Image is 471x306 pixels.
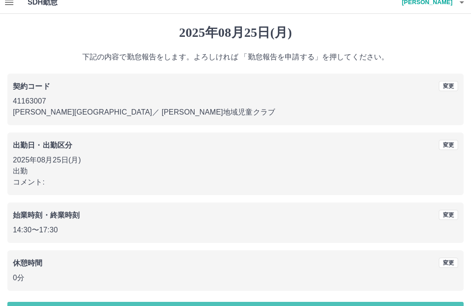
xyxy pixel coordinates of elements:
p: コメント: [13,177,458,188]
p: 14:30 〜 17:30 [13,225,458,236]
p: 下記の内容で勤怠報告をします。よろしければ 「勤怠報告を申請する」を押してください。 [7,52,464,63]
b: 休憩時間 [13,259,43,267]
button: 変更 [439,258,458,268]
p: [PERSON_NAME][GEOGRAPHIC_DATA] ／ [PERSON_NAME]地域児童クラブ [13,107,458,118]
h1: 2025年08月25日(月) [7,25,464,40]
b: 始業時刻・終業時刻 [13,211,80,219]
p: 41163007 [13,96,458,107]
b: 契約コード [13,82,50,90]
button: 変更 [439,210,458,220]
p: 0分 [13,272,458,283]
b: 出勤日・出勤区分 [13,141,72,149]
p: 出勤 [13,166,458,177]
button: 変更 [439,81,458,91]
button: 変更 [439,140,458,150]
p: 2025年08月25日(月) [13,155,458,166]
